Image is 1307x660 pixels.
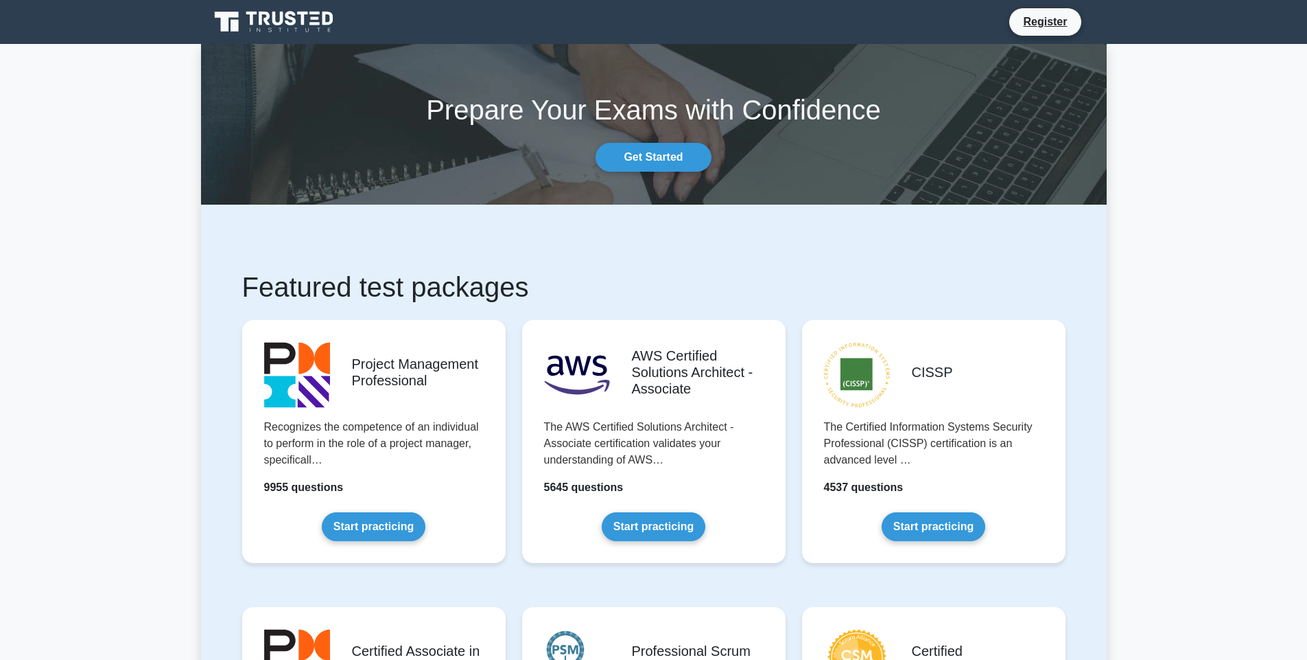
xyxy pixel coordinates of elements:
[322,512,425,541] a: Start practicing
[1015,13,1075,30] a: Register
[242,271,1065,304] h1: Featured test packages
[596,143,711,172] a: Get Started
[201,93,1107,126] h1: Prepare Your Exams with Confidence
[602,512,705,541] a: Start practicing
[882,512,985,541] a: Start practicing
